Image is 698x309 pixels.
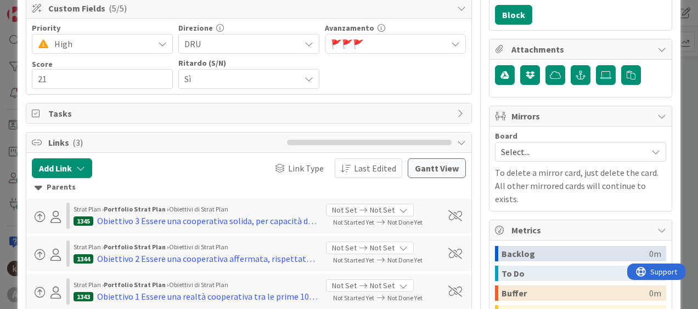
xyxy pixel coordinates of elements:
div: Obiettivo 1 Essere una realtà cooperativa tra le prime 10 imprese del settore raggiungendo la mas... [97,290,318,303]
button: Last Edited [335,158,402,178]
span: Strat Plan › [74,281,104,289]
span: ( 3 ) [72,137,83,148]
span: Strat Plan › [74,243,104,251]
span: Obiettivi di Strat Plan [169,281,228,289]
button: Block [495,5,532,25]
span: Not Started Yet [333,294,374,302]
span: Support [23,2,50,15]
span: Not Set [332,204,357,216]
div: 1344 [74,254,93,264]
span: Mirrors [511,110,652,123]
div: To Do [502,266,649,281]
b: Portfolio Strat Plan › [104,243,169,251]
span: Not Set [370,280,395,291]
b: Portfolio Strat Plan › [104,281,169,289]
span: 🚩 [342,38,353,49]
div: Avanzamento [325,24,466,32]
span: Metrics [511,224,652,237]
div: 0m [649,246,661,261]
div: Parents [35,181,463,193]
span: 🚩 [331,38,342,49]
p: To delete a mirror card, just delete the card. All other mirrored cards will continue to exists. [495,166,666,205]
div: 0m [649,285,661,301]
div: Priority [32,24,173,32]
b: Portfolio Strat Plan › [104,205,169,213]
span: Links [48,136,282,149]
span: Obiettivi di Strat Plan [169,243,228,251]
div: Obiettivo 2 Essere una cooperativa affermata, rispettata e riconosciuta a livello nazionale... [97,252,318,265]
span: Obiettivi di Strat Plan [169,205,228,213]
span: Custom Fields [48,2,452,15]
span: Not Done Yet [387,256,423,264]
div: Ritardo (S/N) [178,59,319,67]
div: 1345 [74,216,93,226]
span: Board [495,132,517,140]
span: Not Done Yet [387,294,423,302]
button: Add Link [32,158,92,178]
span: Not Started Yet [333,256,374,264]
span: 🚩 [353,38,364,49]
span: Last Edited [354,162,396,175]
span: Not Set [332,280,357,291]
div: Direzione [178,24,319,32]
span: Not Done Yet [387,218,423,226]
span: Link Type [288,162,324,175]
span: ( 5/5 ) [109,3,127,14]
span: Attachments [511,43,652,56]
label: Score [32,59,53,69]
span: Not Set [332,242,357,254]
span: DRU [184,37,300,50]
span: High [54,36,148,51]
span: Strat Plan › [74,205,104,213]
div: Buffer [502,285,649,301]
span: Select... [501,144,641,159]
span: Not Set [370,204,395,216]
div: 1343 [74,292,93,301]
span: Not Started Yet [333,218,374,226]
span: Not Set [370,242,395,254]
span: Sì [184,71,295,87]
div: Backlog [502,246,649,261]
button: Gantt View [408,158,466,178]
span: Tasks [48,107,452,120]
div: Obiettivo 3 Essere una cooperativa solida, per capacità di investimento e sostenibilità, e attrat... [97,214,318,227]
